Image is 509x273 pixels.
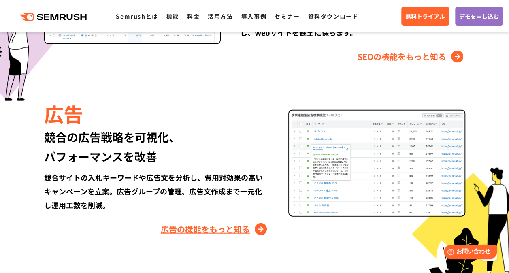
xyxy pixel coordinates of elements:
[275,12,300,20] a: セミナー
[308,12,358,20] a: 資料ダウンロード
[208,12,233,20] a: 活用方法
[358,50,465,63] a: SEOの機能をもっと知る
[455,7,503,26] a: デモを申し込む
[44,100,269,127] div: 広告
[116,12,158,20] a: Semrushとは
[459,12,499,21] span: デモを申し込む
[44,127,269,166] div: 競合の広告戦略を可視化、 パフォーマンスを改善
[437,241,500,264] iframe: Help widget launcher
[241,12,266,20] a: 導入事例
[401,7,449,26] a: 無料トライアル
[166,12,179,20] a: 機能
[187,12,200,20] a: 料金
[161,223,269,236] a: 広告の機能をもっと知る
[405,12,445,21] span: 無料トライアル
[44,171,269,212] div: 競合サイトの入札キーワードや広告文を分析し、費用対効果の高いキャンペーンを立案。広告グループの管理、広告文作成まで一元化し運用工数を削減。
